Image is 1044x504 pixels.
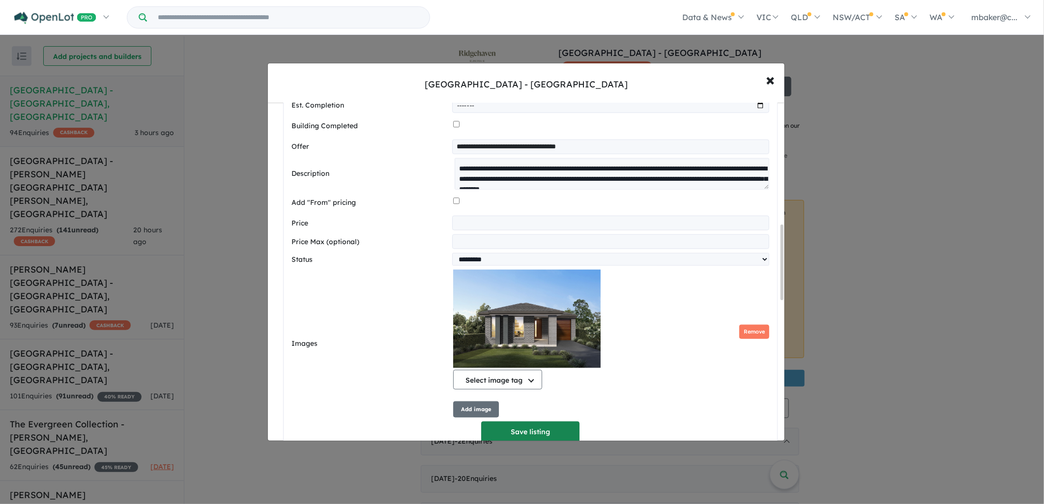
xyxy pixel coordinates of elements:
label: Images [291,338,450,350]
label: Status [291,254,448,266]
img: Openlot PRO Logo White [14,12,96,24]
input: Try estate name, suburb, builder or developer [149,7,428,28]
label: Price [291,218,448,229]
button: Remove [739,325,769,339]
span: mbaker@c... [971,12,1018,22]
label: Building Completed [291,120,450,132]
button: Select image tag [453,370,542,390]
button: Save listing [481,421,580,443]
label: Est. Completion [291,100,448,112]
label: Offer [291,141,448,153]
img: Ridgehaven Estate - Elderslie - Lot 25 [453,270,601,368]
span: × [766,69,775,90]
label: Description [291,168,451,180]
label: Add "From" pricing [291,197,450,209]
div: [GEOGRAPHIC_DATA] - [GEOGRAPHIC_DATA] [425,78,628,91]
label: Price Max (optional) [291,236,448,248]
button: Add image [453,401,499,418]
